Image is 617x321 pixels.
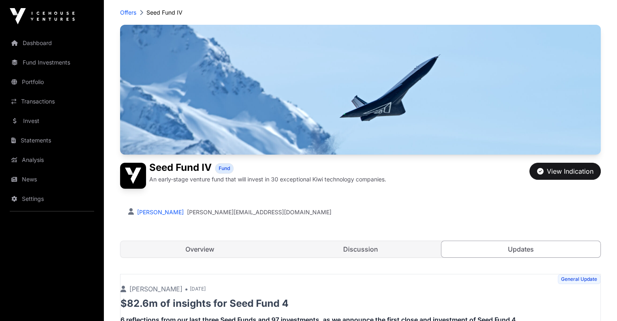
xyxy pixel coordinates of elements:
[6,73,97,91] a: Portfolio
[120,241,279,257] a: Overview
[120,241,600,257] nav: Tabs
[529,171,601,179] a: View Indication
[149,175,386,183] p: An early-stage venture fund that will invest in 30 exceptional Kiwi technology companies.
[529,163,601,180] button: View Indication
[6,34,97,52] a: Dashboard
[281,241,440,257] a: Discussion
[6,131,97,149] a: Statements
[6,54,97,71] a: Fund Investments
[6,170,97,188] a: News
[10,8,75,24] img: Icehouse Ventures Logo
[120,163,146,189] img: Seed Fund IV
[219,165,230,172] span: Fund
[190,286,206,292] span: [DATE]
[135,209,184,215] a: [PERSON_NAME]
[576,282,617,321] iframe: Chat Widget
[537,166,593,176] div: View Indication
[120,25,601,155] img: Seed Fund IV
[120,297,600,310] p: $82.6m of insights for Seed Fund 4
[149,163,212,174] h1: Seed Fund IV
[146,9,183,17] p: Seed Fund IV
[6,112,97,130] a: Invest
[6,93,97,110] a: Transactions
[120,9,136,17] a: Offers
[558,274,600,284] span: General Update
[6,190,97,208] a: Settings
[441,241,601,258] a: Updates
[187,208,331,216] a: [PERSON_NAME][EMAIL_ADDRESS][DOMAIN_NAME]
[120,284,188,294] p: [PERSON_NAME] •
[6,151,97,169] a: Analysis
